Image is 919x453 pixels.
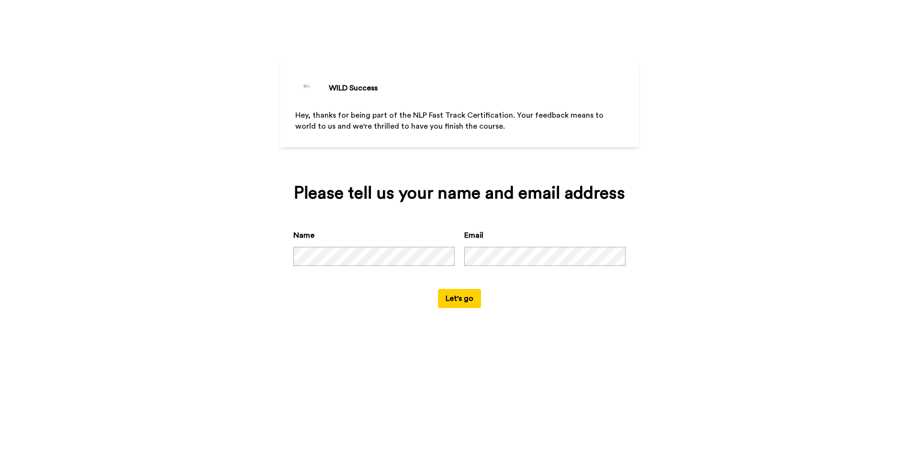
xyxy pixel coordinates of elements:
[293,230,314,241] label: Name
[329,82,378,94] div: WILD Success
[295,111,605,130] span: Hey, thanks for being part of the NLP Fast Track Certification. Your feedback means to world to u...
[438,289,481,308] button: Let's go
[293,184,626,203] div: Please tell us your name and email address
[464,230,483,241] label: Email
